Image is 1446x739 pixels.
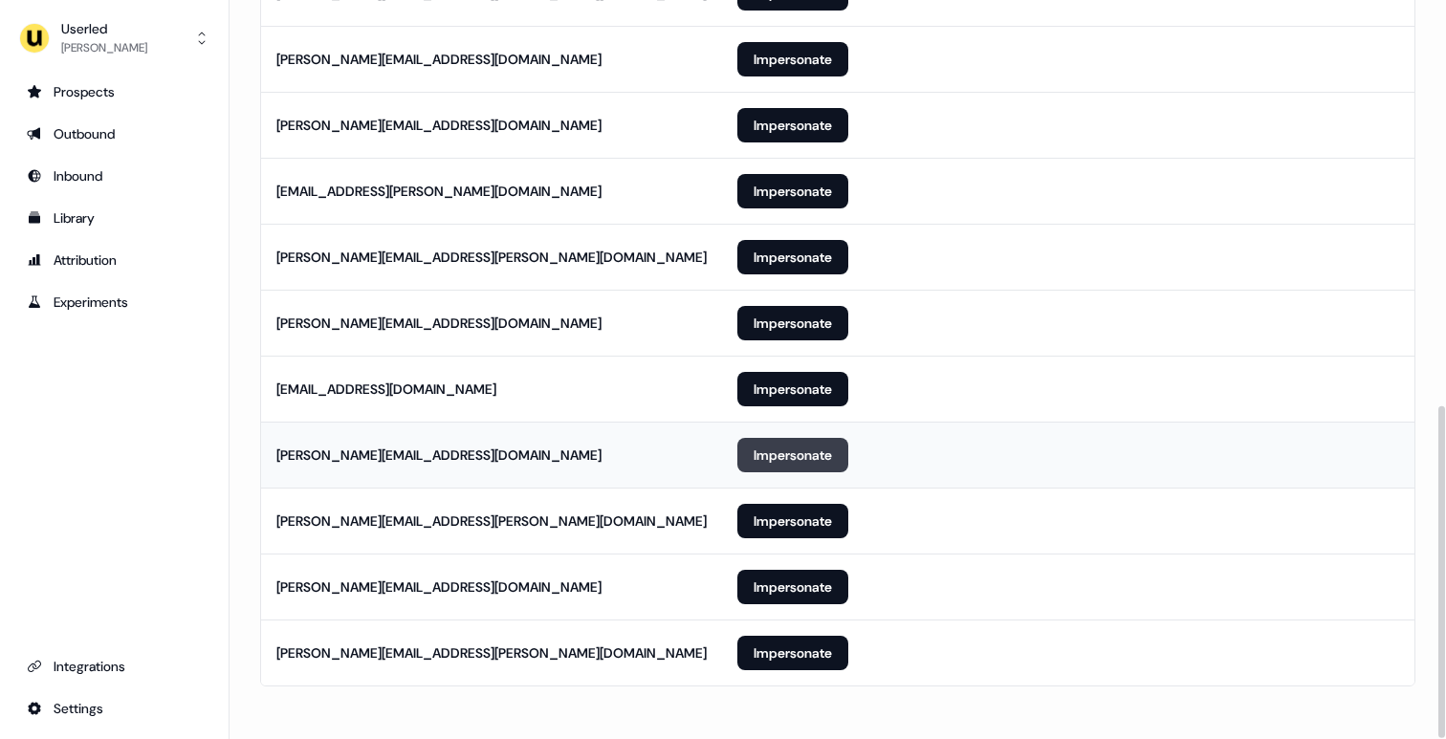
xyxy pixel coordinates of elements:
[737,636,848,670] button: Impersonate
[61,19,147,38] div: Userled
[276,50,602,69] div: [PERSON_NAME][EMAIL_ADDRESS][DOMAIN_NAME]
[276,248,707,267] div: [PERSON_NAME][EMAIL_ADDRESS][PERSON_NAME][DOMAIN_NAME]
[61,38,147,57] div: [PERSON_NAME]
[15,119,213,149] a: Go to outbound experience
[15,287,213,317] a: Go to experiments
[276,182,602,201] div: [EMAIL_ADDRESS][PERSON_NAME][DOMAIN_NAME]
[15,15,213,61] button: Userled[PERSON_NAME]
[27,293,202,312] div: Experiments
[15,161,213,191] a: Go to Inbound
[15,651,213,682] a: Go to integrations
[276,577,602,597] div: [PERSON_NAME][EMAIL_ADDRESS][DOMAIN_NAME]
[276,380,496,399] div: [EMAIL_ADDRESS][DOMAIN_NAME]
[276,643,707,663] div: [PERSON_NAME][EMAIL_ADDRESS][PERSON_NAME][DOMAIN_NAME]
[276,446,602,465] div: [PERSON_NAME][EMAIL_ADDRESS][DOMAIN_NAME]
[737,42,848,76] button: Impersonate
[737,570,848,604] button: Impersonate
[276,511,707,531] div: [PERSON_NAME][EMAIL_ADDRESS][PERSON_NAME][DOMAIN_NAME]
[15,76,213,107] a: Go to prospects
[15,245,213,275] a: Go to attribution
[27,82,202,101] div: Prospects
[27,657,202,676] div: Integrations
[737,174,848,208] button: Impersonate
[276,314,602,333] div: [PERSON_NAME][EMAIL_ADDRESS][DOMAIN_NAME]
[27,166,202,185] div: Inbound
[737,504,848,538] button: Impersonate
[27,208,202,228] div: Library
[737,306,848,340] button: Impersonate
[15,203,213,233] a: Go to templates
[737,108,848,142] button: Impersonate
[27,124,202,143] div: Outbound
[737,438,848,472] button: Impersonate
[737,240,848,274] button: Impersonate
[737,372,848,406] button: Impersonate
[27,699,202,718] div: Settings
[276,116,602,135] div: [PERSON_NAME][EMAIL_ADDRESS][DOMAIN_NAME]
[15,693,213,724] a: Go to integrations
[27,250,202,270] div: Attribution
